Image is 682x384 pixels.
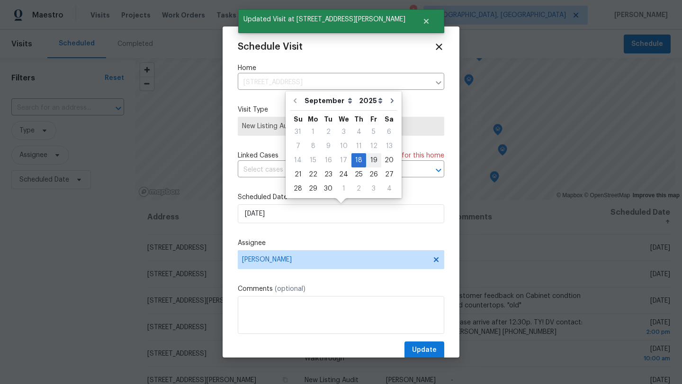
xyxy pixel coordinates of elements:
[336,140,351,153] div: 10
[238,238,444,248] label: Assignee
[381,153,397,167] div: Sat Sep 20 2025
[321,139,336,153] div: Tue Sep 09 2025
[305,182,321,196] div: Mon Sep 29 2025
[290,139,305,153] div: Sun Sep 07 2025
[366,168,381,181] div: 26
[411,12,442,31] button: Close
[366,182,381,195] div: 3
[412,344,437,356] span: Update
[381,182,397,195] div: 4
[354,116,363,122] abbr: Thursday
[351,125,366,139] div: Thu Sep 04 2025
[366,125,381,139] div: 5
[290,125,305,139] div: Sun Aug 31 2025
[366,154,381,167] div: 19
[305,140,321,153] div: 8
[370,116,377,122] abbr: Friday
[238,42,303,52] span: Schedule Visit
[305,182,321,195] div: 29
[381,140,397,153] div: 13
[381,125,397,139] div: Sat Sep 06 2025
[366,182,381,196] div: Fri Oct 03 2025
[366,167,381,182] div: Fri Sep 26 2025
[336,168,351,181] div: 24
[336,125,351,139] div: Wed Sep 03 2025
[351,125,366,139] div: 4
[351,139,366,153] div: Thu Sep 11 2025
[351,167,366,182] div: Thu Sep 25 2025
[290,168,305,181] div: 21
[288,91,302,110] button: Go to previous month
[305,139,321,153] div: Mon Sep 08 2025
[238,192,444,202] label: Scheduled Date
[381,182,397,196] div: Sat Oct 04 2025
[339,116,349,122] abbr: Wednesday
[308,116,318,122] abbr: Monday
[351,140,366,153] div: 11
[434,42,444,52] span: Close
[294,116,303,122] abbr: Sunday
[321,125,336,139] div: 2
[366,153,381,167] div: Fri Sep 19 2025
[336,139,351,153] div: Wed Sep 10 2025
[336,182,351,196] div: Wed Oct 01 2025
[238,105,444,114] label: Visit Type
[321,125,336,139] div: Tue Sep 02 2025
[366,125,381,139] div: Fri Sep 05 2025
[275,286,305,292] span: (optional)
[366,139,381,153] div: Fri Sep 12 2025
[381,154,397,167] div: 20
[290,167,305,182] div: Sun Sep 21 2025
[366,140,381,153] div: 12
[351,153,366,167] div: Thu Sep 18 2025
[385,91,399,110] button: Go to next month
[321,168,336,181] div: 23
[290,182,305,195] div: 28
[305,125,321,139] div: Mon Sep 01 2025
[321,153,336,167] div: Tue Sep 16 2025
[290,125,305,139] div: 31
[238,63,444,73] label: Home
[381,168,397,181] div: 27
[305,154,321,167] div: 15
[238,284,444,294] label: Comments
[357,94,385,108] select: Year
[290,153,305,167] div: Sun Sep 14 2025
[242,122,440,131] span: New Listing Audit
[336,125,351,139] div: 3
[302,94,357,108] select: Month
[242,256,428,263] span: [PERSON_NAME]
[381,125,397,139] div: 6
[321,154,336,167] div: 16
[432,164,445,177] button: Open
[404,341,444,359] button: Update
[321,167,336,182] div: Tue Sep 23 2025
[336,182,351,195] div: 1
[351,182,366,196] div: Thu Oct 02 2025
[238,9,411,29] span: Updated Visit at [STREET_ADDRESS][PERSON_NAME]
[290,182,305,196] div: Sun Sep 28 2025
[336,167,351,182] div: Wed Sep 24 2025
[238,204,444,223] input: M/D/YYYY
[305,167,321,182] div: Mon Sep 22 2025
[305,125,321,139] div: 1
[351,182,366,195] div: 2
[238,163,418,177] input: Select cases
[385,116,394,122] abbr: Saturday
[324,116,332,122] abbr: Tuesday
[290,140,305,153] div: 7
[351,154,366,167] div: 18
[305,153,321,167] div: Mon Sep 15 2025
[351,168,366,181] div: 25
[381,139,397,153] div: Sat Sep 13 2025
[238,151,278,160] span: Linked Cases
[238,75,430,90] input: Enter in an address
[305,168,321,181] div: 22
[336,153,351,167] div: Wed Sep 17 2025
[321,182,336,196] div: Tue Sep 30 2025
[321,182,336,195] div: 30
[290,154,305,167] div: 14
[336,154,351,167] div: 17
[381,167,397,182] div: Sat Sep 27 2025
[321,140,336,153] div: 9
